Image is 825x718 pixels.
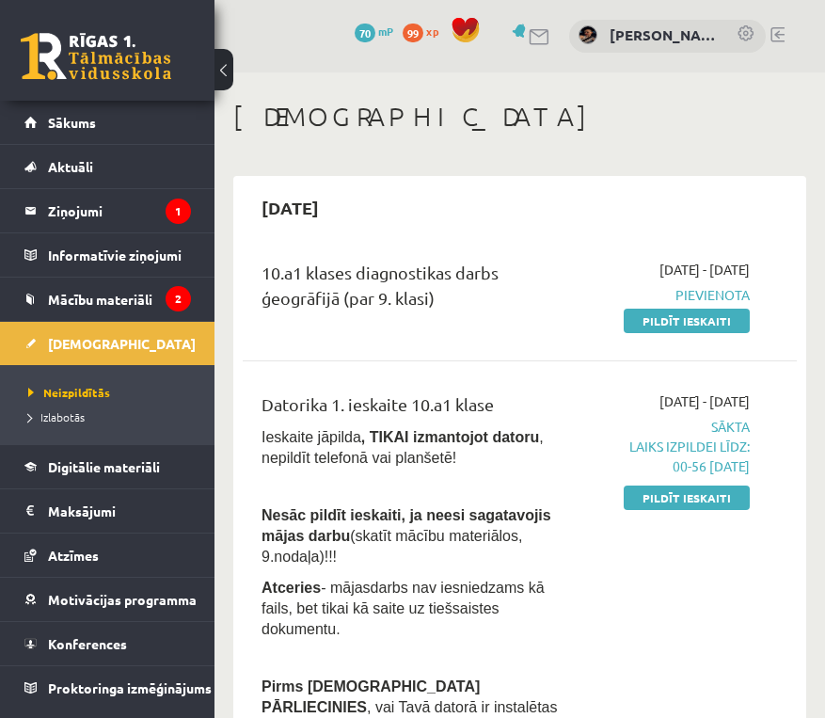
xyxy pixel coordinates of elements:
a: Ziņojumi1 [24,189,191,232]
span: xp [426,24,438,39]
span: Ieskaite jāpilda , nepildīt telefonā vai planšetē! [262,429,544,466]
i: 1 [166,199,191,224]
span: Neizpildītās [28,385,110,400]
span: Sākta [606,417,750,476]
h2: [DATE] [243,185,338,230]
span: (skatīt mācību materiālos, 9.nodaļa)!!! [262,528,522,565]
b: , TIKAI izmantojot datoru [361,429,539,445]
a: Rīgas 1. Tālmācības vidusskola [21,33,171,80]
a: Mācību materiāli [24,278,191,321]
a: [PERSON_NAME] [610,24,718,46]
span: Pievienota [606,285,750,305]
span: Proktoringa izmēģinājums [48,679,212,696]
span: Pirms [DEMOGRAPHIC_DATA] PĀRLIECINIES [262,678,480,715]
span: Digitālie materiāli [48,458,160,475]
a: [DEMOGRAPHIC_DATA] [24,322,191,365]
a: Maksājumi [24,489,191,533]
a: Atzīmes [24,534,191,577]
a: Izlabotās [28,408,196,425]
a: Proktoringa izmēģinājums [24,666,191,710]
span: Mācību materiāli [48,291,152,308]
legend: Informatīvie ziņojumi [48,233,191,277]
a: Neizpildītās [28,384,196,401]
span: Atzīmes [48,547,99,564]
div: Datorika 1. ieskaite 10.a1 klase [262,391,578,426]
a: 70 mP [355,24,393,39]
legend: Ziņojumi [48,189,191,232]
span: Izlabotās [28,409,85,424]
legend: Maksājumi [48,489,191,533]
span: [DATE] - [DATE] [659,260,750,279]
a: Sākums [24,101,191,144]
a: Aktuāli [24,145,191,188]
span: Sākums [48,114,96,131]
b: Atceries [262,580,321,596]
span: - mājasdarbs nav iesniedzams kā fails, bet tikai kā saite uz tiešsaistes dokumentu. [262,580,545,637]
span: Konferences [48,635,127,652]
img: Daila Kronberga [579,25,597,44]
div: 10.a1 klases diagnostikas darbs ģeogrāfijā (par 9. klasi) [262,260,578,320]
h1: [DEMOGRAPHIC_DATA] [233,101,806,133]
a: Pildīt ieskaiti [624,309,750,333]
span: Aktuāli [48,158,93,175]
a: 99 xp [403,24,448,39]
span: Nesāc pildīt ieskaiti, ja neesi sagatavojis mājas darbu [262,507,551,544]
span: [DATE] - [DATE] [659,391,750,411]
a: Pildīt ieskaiti [624,486,750,510]
i: 2 [166,286,191,311]
span: mP [378,24,393,39]
a: Konferences [24,622,191,665]
a: Motivācijas programma [24,578,191,621]
p: Laiks izpildei līdz: 00-56 [DATE] [606,437,750,476]
span: 99 [403,24,423,42]
a: Digitālie materiāli [24,445,191,488]
span: 70 [355,24,375,42]
span: Motivācijas programma [48,591,197,608]
a: Informatīvie ziņojumi2 [24,233,191,277]
span: [DEMOGRAPHIC_DATA] [48,335,196,352]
